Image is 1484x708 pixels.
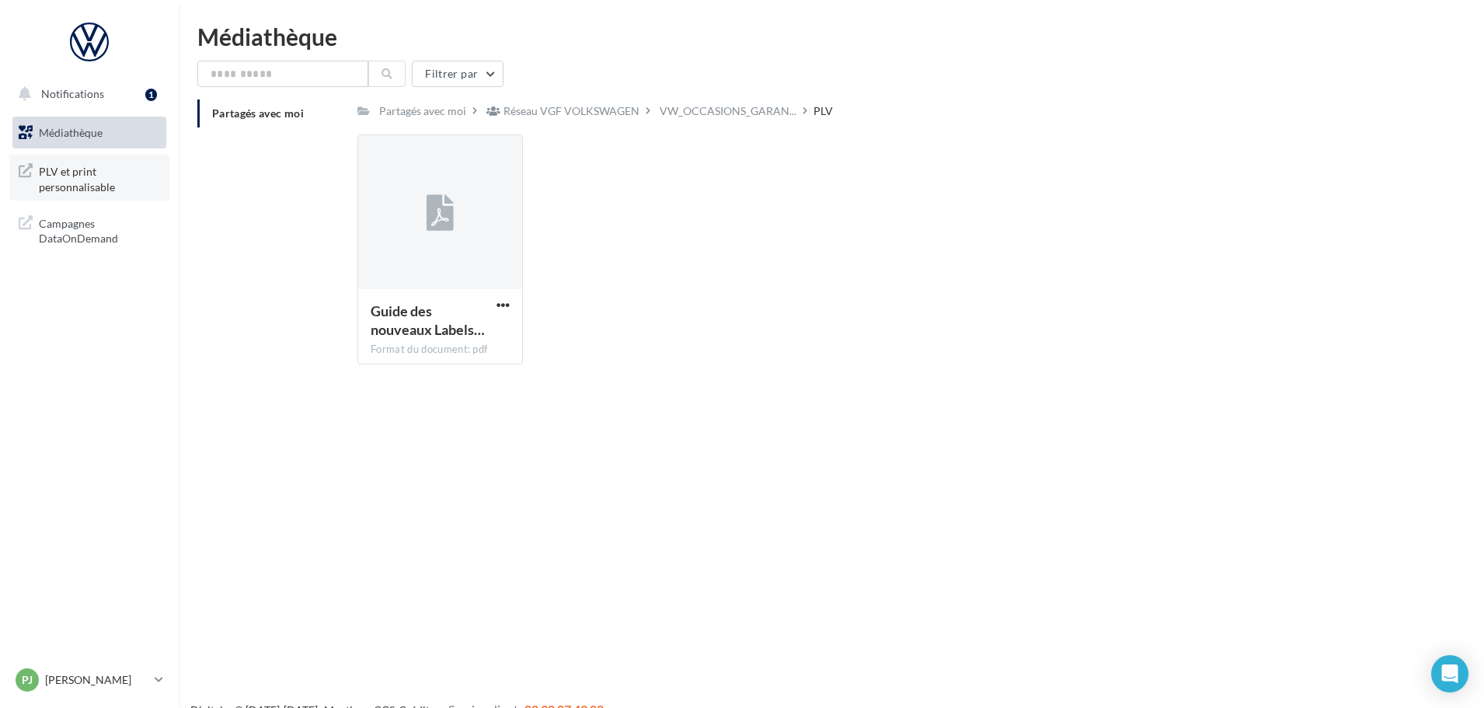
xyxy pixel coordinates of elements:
[197,25,1465,48] div: Médiathèque
[660,103,796,119] span: VW_OCCASIONS_GARAN...
[813,103,833,119] div: PLV
[412,61,503,87] button: Filtrer par
[39,213,160,246] span: Campagnes DataOnDemand
[22,672,33,688] span: PJ
[41,87,104,100] span: Notifications
[379,103,466,119] div: Partagés avec moi
[12,665,166,695] a: PJ [PERSON_NAME]
[45,672,148,688] p: [PERSON_NAME]
[212,106,304,120] span: Partagés avec moi
[371,343,510,357] div: Format du document: pdf
[1431,655,1468,692] div: Open Intercom Messenger
[9,155,169,201] a: PLV et print personnalisable
[371,302,485,338] span: Guide des nouveaux Labels VO VGF - Communication et PLV - Juillet 2025
[39,126,103,139] span: Médiathèque
[9,117,169,149] a: Médiathèque
[9,207,169,253] a: Campagnes DataOnDemand
[39,161,160,194] span: PLV et print personnalisable
[145,89,157,101] div: 1
[9,78,163,110] button: Notifications 1
[503,103,639,119] div: Réseau VGF VOLKSWAGEN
